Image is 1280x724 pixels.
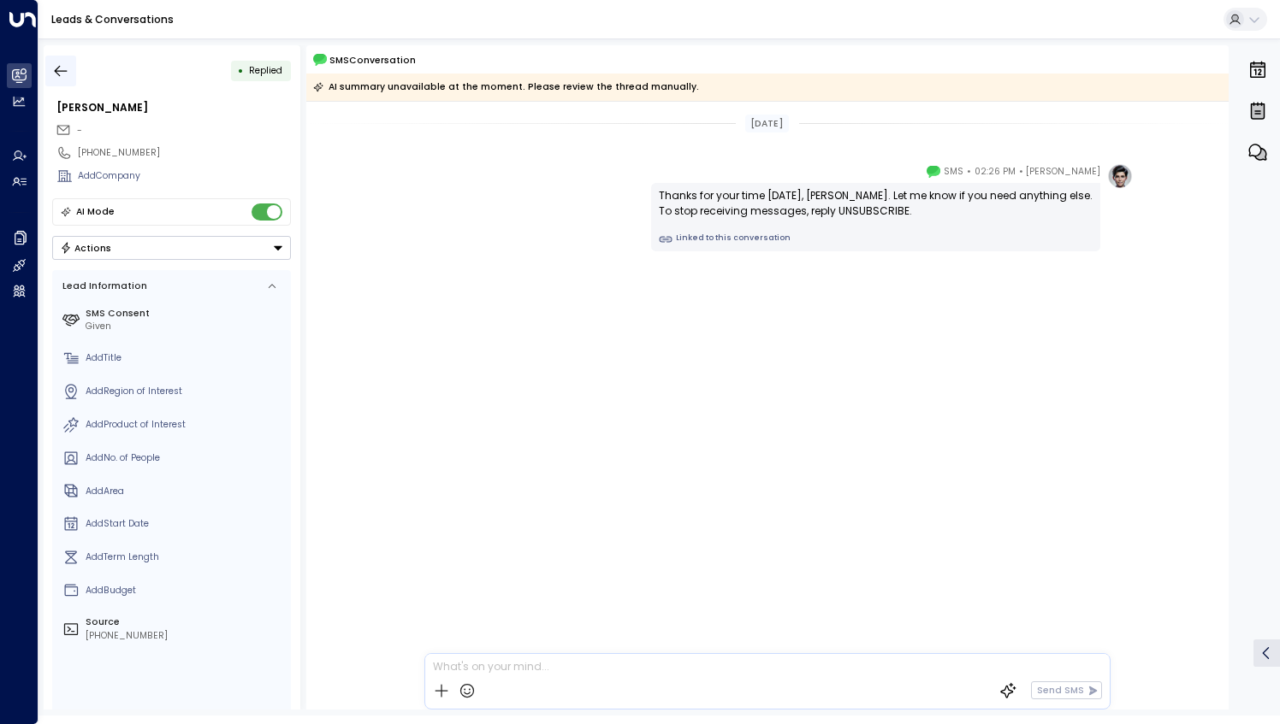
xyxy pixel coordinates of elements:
[86,615,286,629] label: Source
[745,115,789,133] div: [DATE]
[56,100,291,115] div: [PERSON_NAME]
[944,163,963,180] span: SMS
[967,163,971,180] span: •
[86,584,286,597] div: AddBudget
[313,79,699,96] div: AI summary unavailable at the moment. Please review the thread manually.
[86,517,286,531] div: AddStart Date
[659,188,1093,219] div: Thanks for your time [DATE], [PERSON_NAME]. Let me know if you need anything else. To stop receiv...
[51,12,174,26] a: Leads & Conversations
[58,280,147,293] div: Lead Information
[86,351,286,365] div: AddTitle
[975,163,1016,180] span: 02:26 PM
[659,233,1093,246] a: Linked to this conversation
[86,629,286,643] div: [PHONE_NUMBER]
[86,418,286,432] div: AddProduct of Interest
[52,236,291,260] button: Actions
[1026,163,1100,180] span: [PERSON_NAME]
[76,203,115,221] div: AI Mode
[86,550,286,564] div: AddTerm Length
[86,385,286,398] div: AddRegion of Interest
[77,124,82,137] span: -
[238,59,244,82] div: •
[52,236,291,260] div: Button group with a nested menu
[86,485,286,498] div: AddArea
[1019,163,1023,180] span: •
[249,64,282,77] span: Replied
[86,451,286,465] div: AddNo. of People
[86,307,286,321] label: SMS Consent
[78,146,291,160] div: [PHONE_NUMBER]
[78,169,291,183] div: AddCompany
[1107,163,1133,189] img: profile-logo.png
[60,242,112,254] div: Actions
[86,320,286,333] div: Given
[329,53,416,68] span: SMS Conversation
